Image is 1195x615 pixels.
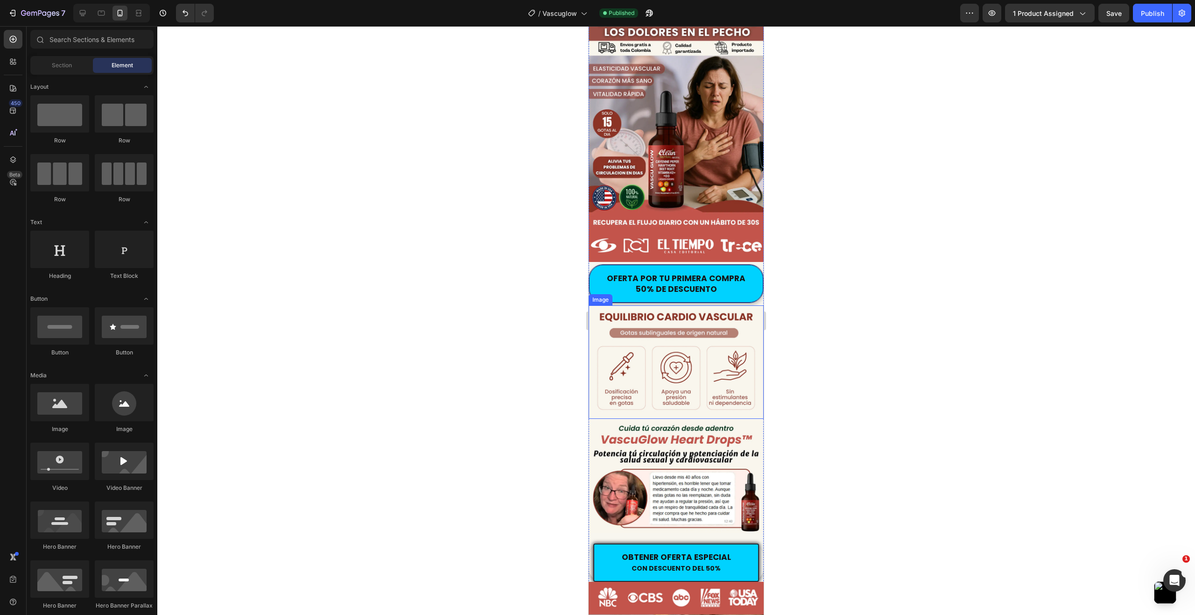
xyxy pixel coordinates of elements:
button: 7 [4,4,70,22]
div: Heading [30,272,89,280]
span: Button [30,295,48,303]
iframe: Design area [589,26,764,615]
span: Toggle open [139,215,154,230]
span: Toggle open [139,291,154,306]
div: Hero Banner [30,601,89,610]
button: Publish [1133,4,1172,22]
span: 1 [1182,555,1190,563]
div: Row [30,195,89,204]
div: Hero Banner [30,543,89,551]
div: Video Banner [95,484,154,492]
div: Beta [7,171,22,178]
span: Element [112,61,133,70]
span: 1 product assigned [1013,8,1074,18]
div: Hero Banner [95,543,154,551]
div: Publish [1141,8,1164,18]
span: Published [609,9,634,17]
div: Text Block [95,272,154,280]
div: 450 [9,99,22,107]
div: Row [30,136,89,145]
span: Text [30,218,42,226]
span: Toggle open [139,79,154,94]
span: / [538,8,541,18]
span: Save [1106,9,1122,17]
div: Image [30,425,89,433]
div: Hero Banner Parallax [95,601,154,610]
iframe: Intercom live chat [1163,569,1186,592]
div: Row [95,195,154,204]
button: Save [1098,4,1129,22]
div: Button [95,348,154,357]
span: Media [30,371,47,380]
span: Vascuglow [542,8,577,18]
div: Video [30,484,89,492]
div: Row [95,136,154,145]
div: Button [30,348,89,357]
span: Section [52,61,72,70]
span: Toggle open [139,368,154,383]
button: 1 product assigned [1005,4,1095,22]
span: Layout [30,83,49,91]
p: 7 [61,7,65,19]
div: Undo/Redo [176,4,214,22]
input: Search Sections & Elements [30,30,154,49]
div: Image [95,425,154,433]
